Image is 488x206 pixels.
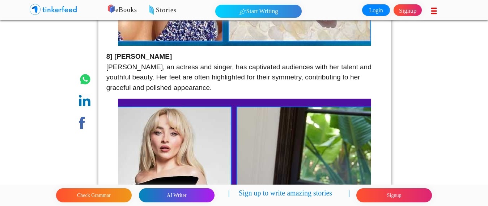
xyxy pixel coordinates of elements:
button: AI Writer [139,188,215,202]
p: [PERSON_NAME], an actress and singer, has captivated audiences with her talent and youthful beaut... [106,51,383,93]
a: Signup [394,4,422,16]
button: Start Writing [215,5,302,18]
img: whatsapp.png [79,73,92,86]
p: Stories [126,5,341,16]
button: Check Grammar [56,188,132,202]
p: eBooks [98,5,313,15]
p: | Sign up to write amazing stories | [228,188,350,203]
strong: 8] [PERSON_NAME] [106,53,172,60]
button: Signup [356,188,432,202]
a: Login [362,4,390,16]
